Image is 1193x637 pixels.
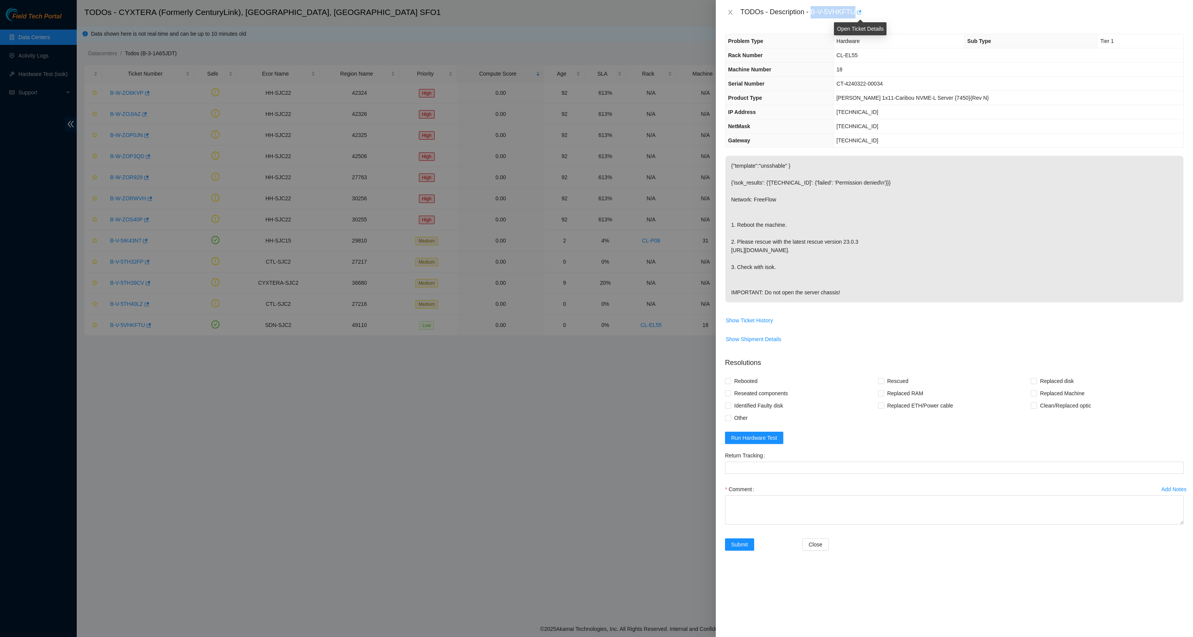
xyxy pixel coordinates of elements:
[731,399,786,412] span: Identified Faulty disk
[731,434,777,442] span: Run Hardware Test
[725,314,773,327] button: Show Ticket History
[837,95,989,101] span: [PERSON_NAME] 1x11-Caribou NVME-L Server {7450}{Rev N}
[834,22,887,35] div: Open Ticket Details
[740,6,1184,18] div: TODOs - Description - B-V-5VHKFTU
[837,123,878,129] span: [TECHNICAL_ID]
[837,109,878,115] span: [TECHNICAL_ID]
[837,66,843,73] span: 18
[728,95,762,101] span: Product Type
[725,495,1184,525] textarea: Comment
[809,540,822,549] span: Close
[1037,387,1088,399] span: Replaced Machine
[725,538,754,551] button: Submit
[728,81,765,87] span: Serial Number
[884,375,911,387] span: Rescued
[884,387,926,399] span: Replaced RAM
[731,375,761,387] span: Rebooted
[1037,375,1077,387] span: Replaced disk
[725,462,1184,474] input: Return Tracking
[731,412,751,424] span: Other
[726,335,781,343] span: Show Shipment Details
[725,352,1184,368] p: Resolutions
[725,483,757,495] label: Comment
[1100,38,1114,44] span: Tier 1
[884,399,956,412] span: Replaced ETH/Power cable
[837,137,878,144] span: [TECHNICAL_ID]
[728,38,763,44] span: Problem Type
[725,449,768,462] label: Return Tracking
[728,137,750,144] span: Gateway
[725,156,1183,302] p: {"template":"unsshable" } {'isok_results': {'[TECHNICAL_ID]': {'failed': 'Permission denied\n'}}}...
[726,316,773,325] span: Show Ticket History
[837,38,860,44] span: Hardware
[1162,487,1186,492] div: Add Notes
[728,66,771,73] span: Machine Number
[837,52,858,58] span: CL-EL55
[1161,483,1187,495] button: Add Notes
[967,38,991,44] span: Sub Type
[727,9,733,15] span: close
[728,123,750,129] span: NetMask
[837,81,883,87] span: CT-4240322-00034
[731,540,748,549] span: Submit
[728,52,763,58] span: Rack Number
[731,387,791,399] span: Reseated components
[725,9,736,16] button: Close
[725,432,783,444] button: Run Hardware Test
[725,333,782,345] button: Show Shipment Details
[1037,399,1094,412] span: Clean/Replaced optic
[728,109,756,115] span: IP Address
[802,538,829,551] button: Close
